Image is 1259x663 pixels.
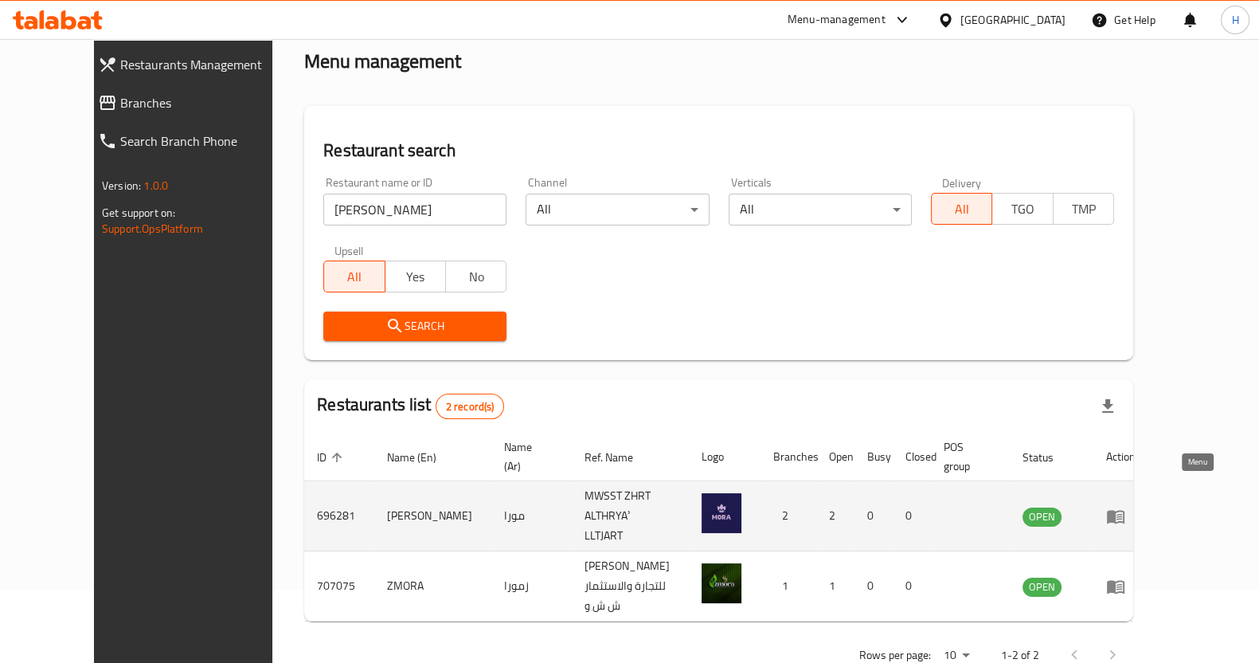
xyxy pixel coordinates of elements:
span: ID [317,448,347,467]
td: 0 [854,481,893,551]
th: Logo [689,433,760,481]
td: 0 [893,551,931,622]
img: ZMORA [702,563,741,603]
span: 2 record(s) [436,399,504,414]
button: All [323,261,385,292]
span: OPEN [1022,508,1062,526]
th: Branches [760,433,816,481]
td: 0 [854,551,893,622]
div: OPEN [1022,578,1062,597]
td: 2 [816,481,854,551]
span: TMP [1060,198,1108,221]
button: All [931,193,992,225]
table: enhanced table [304,433,1148,622]
a: Support.OpsPlatform [102,218,203,239]
td: 2 [760,481,816,551]
th: Open [816,433,854,481]
td: [PERSON_NAME] للتجارة والاستثمار ش ش و [572,551,689,622]
th: Busy [854,433,893,481]
span: Get support on: [102,202,175,223]
td: 1 [816,551,854,622]
span: Name (Ar) [504,437,553,476]
span: OPEN [1022,578,1062,596]
span: Ref. Name [585,448,654,467]
td: 696281 [304,481,374,551]
span: Search Branch Phone [120,131,291,151]
span: Name (En) [387,448,457,467]
button: No [445,261,506,292]
div: Export file [1089,387,1127,426]
button: TMP [1053,193,1114,225]
span: H [1231,11,1238,29]
span: Restaurants Management [120,55,291,74]
span: Branches [120,93,291,112]
h2: Restaurants list [317,393,504,419]
td: 1 [760,551,816,622]
td: 0 [893,481,931,551]
button: Search [323,312,506,341]
img: MORA [702,493,741,533]
div: All [526,194,709,226]
span: No [452,265,500,288]
span: Search [336,316,494,336]
h2: Menu management [304,49,461,74]
span: Version: [102,175,141,196]
a: Search Branch Phone [85,122,304,160]
button: TGO [991,193,1053,225]
div: OPEN [1022,508,1062,527]
td: مورا [491,481,572,551]
div: Menu-management [788,10,886,29]
div: [GEOGRAPHIC_DATA] [960,11,1065,29]
span: Status [1022,448,1074,467]
span: Yes [392,265,440,288]
input: Search for restaurant name or ID.. [323,194,506,226]
div: All [729,194,912,226]
span: All [330,265,378,288]
button: Yes [385,261,446,292]
td: زمورا [491,551,572,622]
div: Menu [1106,577,1136,596]
th: Action [1093,433,1148,481]
th: Closed [893,433,931,481]
span: All [938,198,986,221]
td: 707075 [304,551,374,622]
td: ZMORA [374,551,491,622]
a: Branches [85,84,304,122]
label: Delivery [942,177,982,188]
span: 1.0.0 [143,175,168,196]
td: [PERSON_NAME] [374,481,491,551]
a: Restaurants Management [85,45,304,84]
label: Upsell [334,245,364,256]
td: MWSST ZHRT ALTHRYAʾ LLTJART [572,481,689,551]
span: POS group [944,437,991,476]
h2: Restaurant search [323,139,1114,163]
span: TGO [999,198,1046,221]
div: Total records count [436,394,505,419]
